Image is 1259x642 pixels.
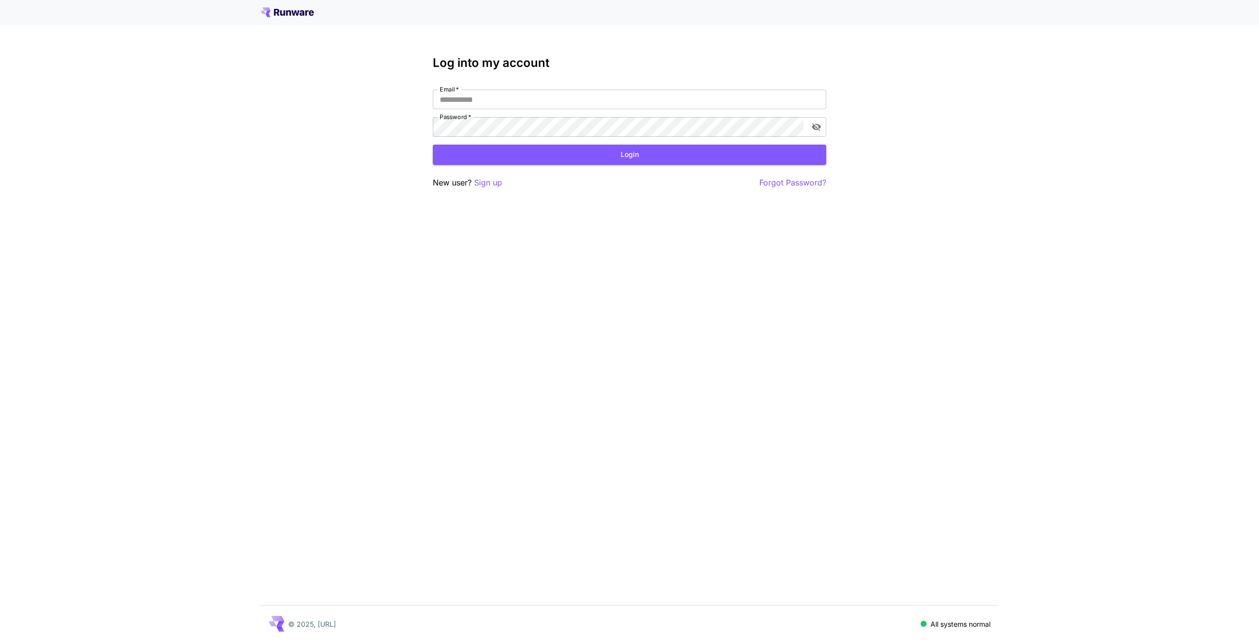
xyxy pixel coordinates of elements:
h3: Log into my account [433,56,826,70]
label: Password [440,113,471,121]
p: © 2025, [URL] [288,619,336,629]
button: Forgot Password? [759,177,826,189]
p: New user? [433,177,502,189]
button: Sign up [474,177,502,189]
button: Login [433,145,826,165]
button: toggle password visibility [808,118,825,136]
p: All systems normal [930,619,990,629]
label: Email [440,85,459,93]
